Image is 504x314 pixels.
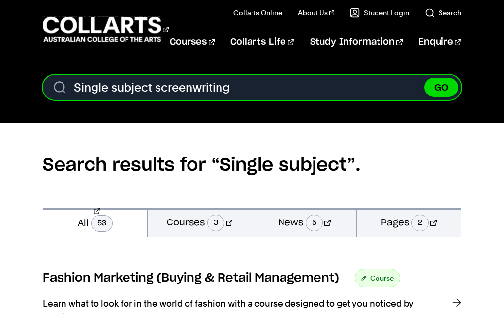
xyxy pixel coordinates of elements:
[43,15,145,43] div: Go to homepage
[298,8,334,18] a: About Us
[43,75,461,100] form: Search
[43,208,147,237] a: All53
[425,8,461,18] a: Search
[230,26,294,59] a: Collarts Life
[252,208,356,237] a: News5
[357,208,461,237] a: Pages2
[43,271,339,285] h3: Fashion Marketing (Buying & Retail Management)
[43,75,461,100] input: Enter Search Term
[148,208,252,237] a: Courses3
[370,271,394,285] span: Course
[233,8,282,18] a: Collarts Online
[411,215,429,231] span: 2
[91,215,113,232] span: 53
[424,78,458,97] button: GO
[306,215,323,231] span: 5
[43,123,461,208] h2: Search results for “Single subject”.
[418,26,461,59] a: Enquire
[350,8,409,18] a: Student Login
[310,26,403,59] a: Study Information
[170,26,215,59] a: Courses
[207,215,224,231] span: 3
